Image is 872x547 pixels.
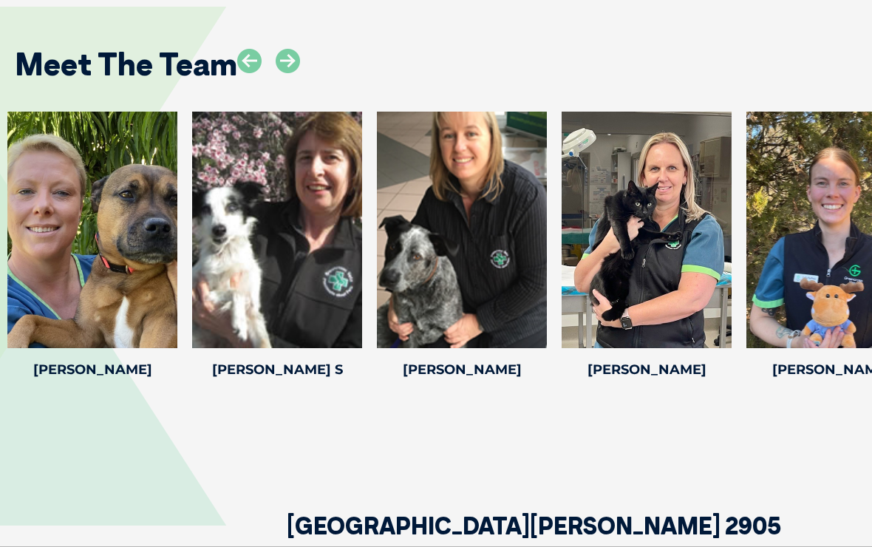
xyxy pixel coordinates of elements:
h4: [PERSON_NAME] [7,363,177,376]
h4: [PERSON_NAME] S [192,363,362,376]
h2: Meet The Team [15,49,237,80]
h4: [PERSON_NAME] [562,363,732,376]
h4: [PERSON_NAME] [377,363,547,376]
